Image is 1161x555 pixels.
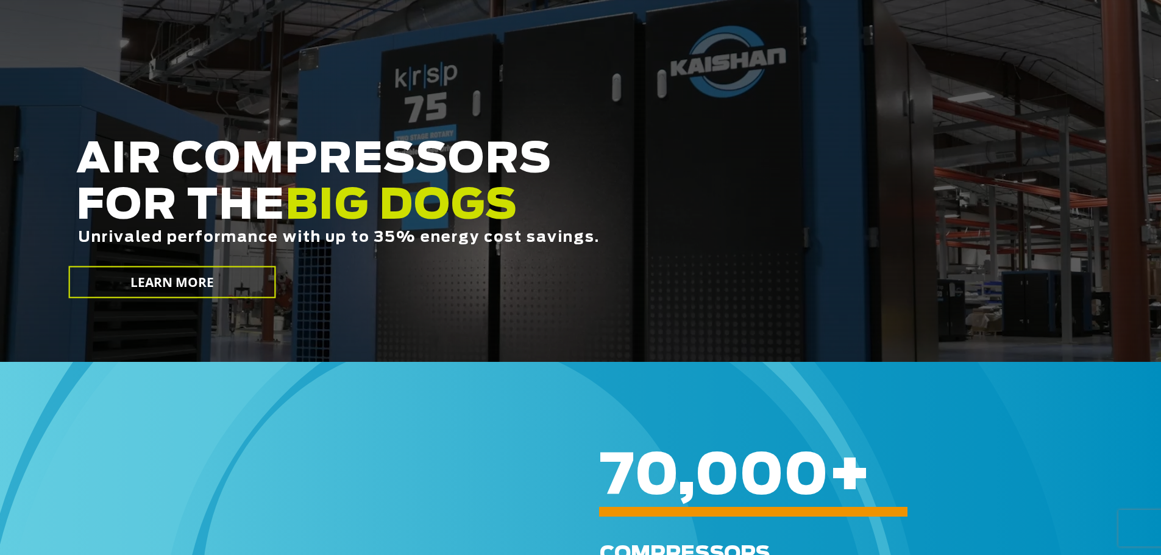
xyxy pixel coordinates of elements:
span: 70,000 [600,449,828,505]
span: Unrivaled performance with up to 35% energy cost savings. [78,230,600,245]
span: LEARN MORE [130,274,214,291]
h6: + [600,468,1114,485]
a: LEARN MORE [68,266,275,299]
span: BIG DOGS [285,186,518,227]
h2: AIR COMPRESSORS FOR THE [76,137,915,284]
